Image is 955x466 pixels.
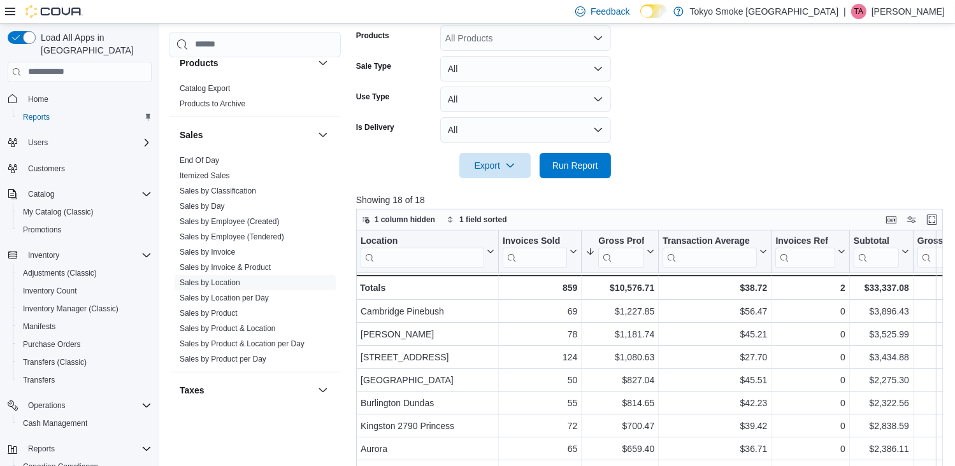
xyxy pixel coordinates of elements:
[459,215,507,225] span: 1 field sorted
[28,94,48,104] span: Home
[503,327,577,342] div: 78
[775,304,845,319] div: 0
[180,129,313,141] button: Sales
[775,235,845,267] button: Invoices Ref
[540,153,611,178] button: Run Report
[585,395,654,411] div: $814.65
[180,384,205,397] h3: Taxes
[503,441,577,456] div: 65
[180,355,266,364] a: Sales by Product per Day
[663,235,757,247] div: Transaction Average
[503,304,577,319] div: 69
[3,246,157,264] button: Inventory
[884,212,899,227] button: Keyboard shortcuts
[663,235,757,267] div: Transaction Average
[180,293,269,303] span: Sales by Location per Day
[28,138,48,148] span: Users
[18,301,124,316] a: Inventory Manager (Classic)
[23,441,60,456] button: Reports
[854,4,863,19] span: TA
[180,232,284,242] span: Sales by Employee (Tendered)
[18,416,92,431] a: Cash Management
[169,153,341,372] div: Sales
[503,235,567,267] div: Invoices Sold
[180,278,240,287] a: Sales by Location
[315,383,331,398] button: Taxes
[851,4,866,19] div: Tina Alaouze
[775,280,845,295] div: 2
[169,81,341,117] div: Products
[361,327,494,342] div: [PERSON_NAME]
[18,265,102,281] a: Adjustments (Classic)
[663,235,767,267] button: Transaction Average
[440,87,611,112] button: All
[585,235,654,267] button: Gross Profit
[180,247,235,257] span: Sales by Invoice
[180,84,230,93] a: Catalog Export
[690,4,839,19] p: Tokyo Smoke [GEOGRAPHIC_DATA]
[18,204,99,220] a: My Catalog (Classic)
[180,155,219,166] span: End Of Day
[854,395,909,411] div: $2,322.56
[503,235,577,267] button: Invoices Sold
[552,159,598,172] span: Run Report
[23,135,53,150] button: Users
[13,414,157,432] button: Cash Management
[23,418,87,428] span: Cash Management
[775,441,845,456] div: 0
[775,327,845,342] div: 0
[3,397,157,414] button: Operations
[18,222,67,237] a: Promotions
[503,280,577,295] div: 859
[775,349,845,365] div: 0
[180,99,245,108] a: Products to Archive
[23,161,70,176] a: Customers
[844,4,846,19] p: |
[28,400,66,411] span: Operations
[23,207,94,217] span: My Catalog (Classic)
[23,286,77,296] span: Inventory Count
[361,349,494,365] div: [STREET_ADDRESS]
[854,235,899,247] div: Subtotal
[180,278,240,288] span: Sales by Location
[503,418,577,434] div: 72
[18,337,152,352] span: Purchase Orders
[442,212,512,227] button: 1 field sorted
[357,212,440,227] button: 1 column hidden
[585,304,654,319] div: $1,227.85
[23,225,62,235] span: Promotions
[854,418,909,434] div: $2,838.59
[18,222,152,237] span: Promotions
[13,264,157,282] button: Adjustments (Classic)
[598,235,644,267] div: Gross Profit
[503,349,577,365] div: 124
[663,395,767,411] div: $42.23
[924,212,940,227] button: Enter fullscreen
[23,304,118,314] span: Inventory Manager (Classic)
[854,327,909,342] div: $3,525.99
[375,215,435,225] span: 1 column hidden
[361,235,494,267] button: Location
[18,109,152,125] span: Reports
[13,221,157,239] button: Promotions
[3,440,157,458] button: Reports
[180,293,269,302] a: Sales by Location per Day
[13,108,157,126] button: Reports
[180,57,219,69] h3: Products
[904,212,919,227] button: Display options
[180,217,280,226] a: Sales by Employee (Created)
[180,57,313,69] button: Products
[23,135,152,150] span: Users
[356,194,949,206] p: Showing 18 of 18
[361,395,494,411] div: Burlington Dundas
[180,308,238,318] span: Sales by Product
[23,112,50,122] span: Reports
[854,372,909,388] div: $2,275.30
[663,418,767,434] div: $39.42
[775,235,835,247] div: Invoices Ref
[180,216,280,227] span: Sales by Employee (Created)
[663,372,767,388] div: $45.51
[854,304,909,319] div: $3,896.43
[663,304,767,319] div: $56.47
[315,127,331,143] button: Sales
